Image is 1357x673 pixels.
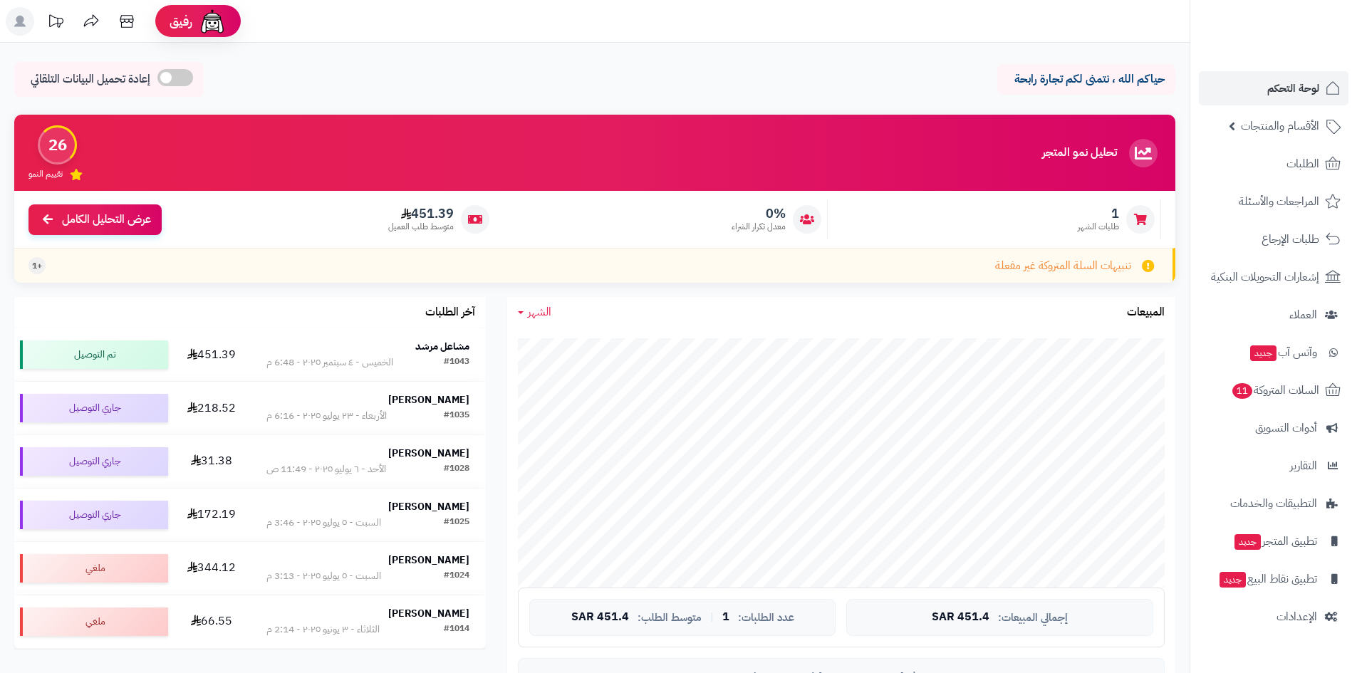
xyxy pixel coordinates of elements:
[1199,298,1348,332] a: العملاء
[732,206,786,221] span: 0%
[20,394,168,422] div: جاري التوصيل
[1199,184,1348,219] a: المراجعات والأسئلة
[1241,116,1319,136] span: الأقسام والمنتجات
[1231,380,1319,400] span: السلات المتروكة
[1078,221,1119,233] span: طلبات الشهر
[1232,383,1252,399] span: 11
[1267,78,1319,98] span: لوحة التحكم
[518,304,551,320] a: الشهر
[32,260,42,272] span: +1
[738,612,794,624] span: عدد الطلبات:
[20,607,168,636] div: ملغي
[266,409,387,423] div: الأربعاء - ٢٣ يوليو ٢٠٢٥ - 6:16 م
[1199,411,1348,445] a: أدوات التسويق
[722,611,729,624] span: 1
[20,501,168,529] div: جاري التوصيل
[1286,154,1319,174] span: الطلبات
[1199,486,1348,521] a: التطبيقات والخدمات
[732,221,786,233] span: معدل تكرار الشراء
[1199,147,1348,181] a: الطلبات
[1220,572,1246,588] span: جديد
[20,554,168,583] div: ملغي
[444,516,469,530] div: #1025
[174,382,250,434] td: 218.52
[198,7,227,36] img: ai-face.png
[266,355,393,370] div: الخميس - ٤ سبتمبر ٢٠٢٥ - 6:48 م
[995,258,1131,274] span: تنبيهات السلة المتروكة غير مفعلة
[388,392,469,407] strong: [PERSON_NAME]
[415,339,469,354] strong: مشاعل مرشد
[444,569,469,583] div: #1024
[174,328,250,381] td: 451.39
[998,612,1068,624] span: إجمالي المبيعات:
[1262,229,1319,249] span: طلبات الإرجاع
[1078,206,1119,221] span: 1
[28,168,63,180] span: تقييم النمو
[444,622,469,637] div: #1014
[1289,305,1317,325] span: العملاء
[1199,562,1348,596] a: تطبيق نقاط البيعجديد
[1249,343,1317,362] span: وآتس آب
[20,447,168,476] div: جاري التوصيل
[1199,524,1348,558] a: تطبيق المتجرجديد
[1218,569,1317,589] span: تطبيق نقاط البيع
[38,7,73,39] a: تحديثات المنصة
[1008,71,1165,88] p: حياكم الله ، نتمنى لكم تجارة رابحة
[444,462,469,476] div: #1028
[388,499,469,514] strong: [PERSON_NAME]
[388,606,469,621] strong: [PERSON_NAME]
[31,71,150,88] span: إعادة تحميل البيانات التلقائي
[1250,345,1277,361] span: جديد
[266,622,380,637] div: الثلاثاء - ٣ يونيو ٢٠٢٥ - 2:14 م
[1199,335,1348,370] a: وآتس آبجديد
[170,13,192,30] span: رفيق
[932,611,989,624] span: 451.4 SAR
[444,409,469,423] div: #1035
[388,206,454,221] span: 451.39
[425,306,475,319] h3: آخر الطلبات
[1127,306,1165,319] h3: المبيعات
[388,446,469,461] strong: [PERSON_NAME]
[1199,373,1348,407] a: السلات المتروكة11
[174,489,250,541] td: 172.19
[20,340,168,369] div: تم التوصيل
[174,435,250,488] td: 31.38
[1234,534,1261,550] span: جديد
[710,612,714,622] span: |
[571,611,629,624] span: 451.4 SAR
[266,462,386,476] div: الأحد - ٦ يوليو ٢٠٢٥ - 11:49 ص
[1255,418,1317,438] span: أدوات التسويق
[1230,494,1317,513] span: التطبيقات والخدمات
[1211,267,1319,287] span: إشعارات التحويلات البنكية
[1199,260,1348,294] a: إشعارات التحويلات البنكية
[1233,531,1317,551] span: تطبيق المتجر
[1199,600,1348,634] a: الإعدادات
[528,303,551,320] span: الشهر
[174,595,250,648] td: 66.55
[1042,147,1117,160] h3: تحليل نمو المتجر
[1199,222,1348,256] a: طلبات الإرجاع
[266,569,381,583] div: السبت - ٥ يوليو ٢٠٢٥ - 3:13 م
[1199,71,1348,105] a: لوحة التحكم
[266,516,381,530] div: السبت - ٥ يوليو ٢٠٢٥ - 3:46 م
[62,212,151,228] span: عرض التحليل الكامل
[388,221,454,233] span: متوسط طلب العميل
[638,612,702,624] span: متوسط الطلب:
[444,355,469,370] div: #1043
[1260,40,1343,70] img: logo-2.png
[1239,192,1319,212] span: المراجعات والأسئلة
[28,204,162,235] a: عرض التحليل الكامل
[174,542,250,595] td: 344.12
[388,553,469,568] strong: [PERSON_NAME]
[1199,449,1348,483] a: التقارير
[1290,456,1317,476] span: التقارير
[1277,607,1317,627] span: الإعدادات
